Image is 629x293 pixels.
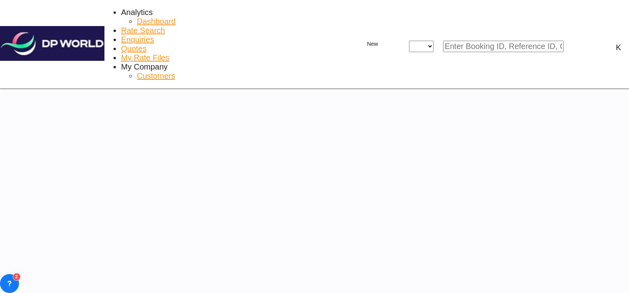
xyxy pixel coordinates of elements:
button: icon-plus 400-fgNewicon-chevron-down [354,36,392,52]
div: My Company [121,62,168,71]
span: New [358,41,388,47]
a: Enquiries [121,35,154,44]
a: Quotes [121,44,146,53]
span: Help [591,42,600,52]
md-icon: icon-magnify [564,42,573,51]
span: icon-magnify [564,41,573,52]
md-icon: icon-chevron-down [434,42,443,51]
md-icon: icon-close [400,41,409,51]
a: Customers [137,71,175,81]
span: icon-close [400,41,409,52]
md-icon: icon-chevron-down [378,39,388,49]
div: K [616,43,621,52]
div: icon-magnify [573,42,583,51]
a: My Rate Files [121,53,169,62]
span: My Company [121,62,168,71]
span: Customers [137,71,175,80]
a: Dashboard [137,17,176,26]
span: Analytics [121,8,153,17]
md-icon: icon-plus 400-fg [358,39,367,49]
input: Enter Booking ID, Reference ID, Order ID [443,41,564,52]
a: Rate Search [121,26,165,35]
